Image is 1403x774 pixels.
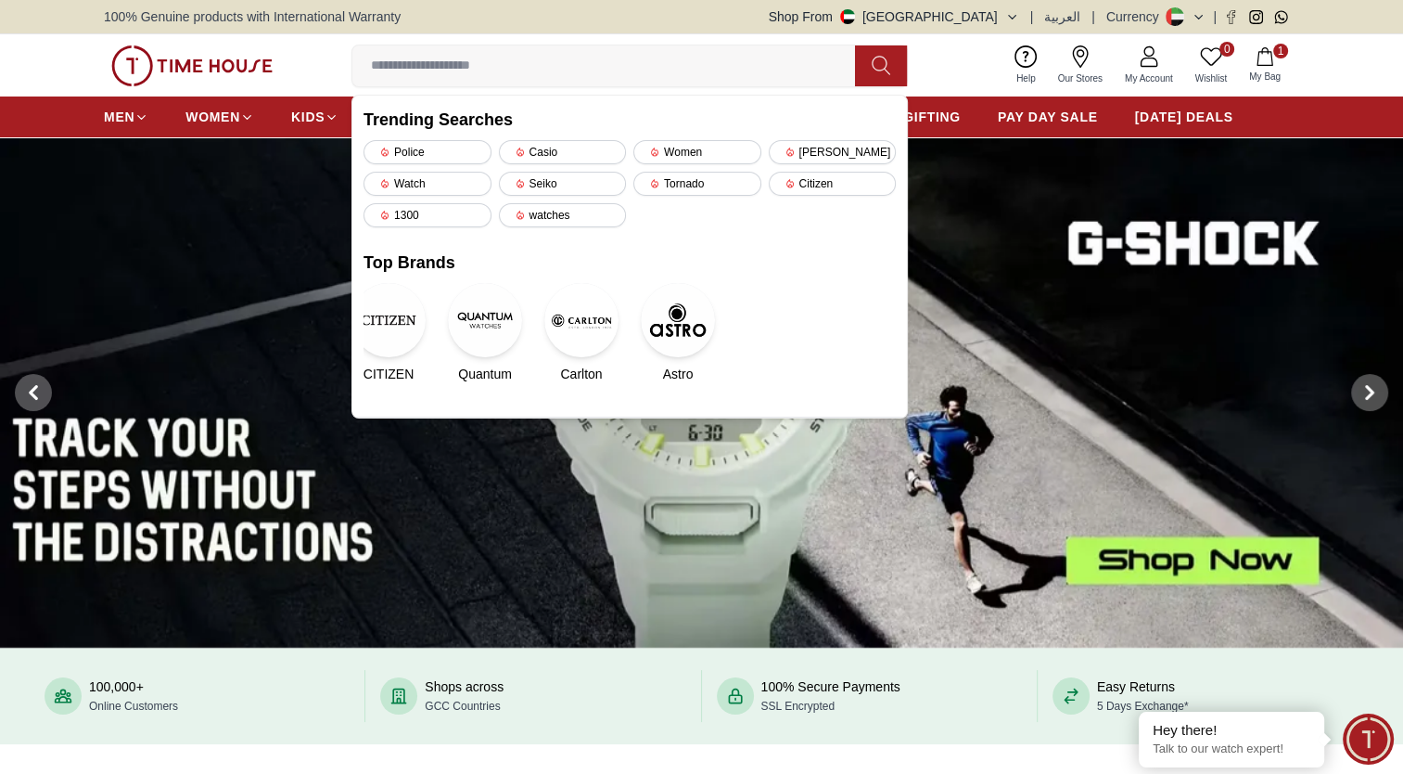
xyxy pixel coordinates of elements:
[633,140,761,164] div: Women
[364,172,491,196] div: Watch
[1097,700,1189,713] span: 5 Days Exchange*
[1153,742,1310,757] p: Talk to our watch expert!
[111,45,273,86] img: ...
[364,283,414,383] a: CITIZENCITIZEN
[1044,7,1080,26] button: العربية
[291,108,325,126] span: KIDS
[1242,70,1288,84] span: My Bag
[1135,108,1233,126] span: [DATE] DEALS
[998,108,1098,126] span: PAY DAY SALE
[1238,44,1292,87] button: 1My Bag
[1106,7,1167,26] div: Currency
[769,140,897,164] div: [PERSON_NAME]
[460,283,510,383] a: QuantumQuantum
[499,203,627,227] div: watches
[663,365,694,383] span: Astro
[840,9,855,24] img: United Arab Emirates
[1184,42,1238,89] a: 0Wishlist
[364,107,896,133] h2: Trending Searches
[351,283,426,357] img: CITIZEN
[761,677,900,715] div: 100% Secure Payments
[1273,44,1288,58] span: 1
[364,203,491,227] div: 1300
[89,700,178,713] span: Online Customers
[364,140,491,164] div: Police
[1047,42,1114,89] a: Our Stores
[425,700,500,713] span: GCC Countries
[1091,7,1095,26] span: |
[1135,100,1233,134] a: [DATE] DEALS
[556,283,606,383] a: CarltonCarlton
[769,7,1019,26] button: Shop From[GEOGRAPHIC_DATA]
[1051,71,1110,85] span: Our Stores
[104,7,401,26] span: 100% Genuine products with International Warranty
[633,172,761,196] div: Tornado
[458,365,512,383] span: Quantum
[291,100,338,134] a: KIDS
[560,365,602,383] span: Carlton
[499,172,627,196] div: Seiko
[364,365,414,383] span: CITIZEN
[1117,71,1180,85] span: My Account
[1343,714,1394,765] div: Chat Widget
[1213,7,1217,26] span: |
[903,100,961,134] a: GIFTING
[1219,42,1234,57] span: 0
[1274,10,1288,24] a: Whatsapp
[1224,10,1238,24] a: Facebook
[185,108,240,126] span: WOMEN
[364,250,896,276] h2: Top Brands
[1009,71,1043,85] span: Help
[761,700,835,713] span: SSL Encrypted
[104,100,148,134] a: MEN
[544,283,619,357] img: Carlton
[1249,10,1263,24] a: Instagram
[1030,7,1034,26] span: |
[499,140,627,164] div: Casio
[89,677,178,715] div: 100,000+
[903,108,961,126] span: GIFTING
[1188,71,1234,85] span: Wishlist
[1097,677,1189,715] div: Easy Returns
[653,283,703,383] a: AstroAstro
[1005,42,1047,89] a: Help
[641,283,715,357] img: Astro
[185,100,254,134] a: WOMEN
[104,108,134,126] span: MEN
[425,677,504,715] div: Shops across
[769,172,897,196] div: Citizen
[998,100,1098,134] a: PAY DAY SALE
[1153,721,1310,740] div: Hey there!
[448,283,522,357] img: Quantum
